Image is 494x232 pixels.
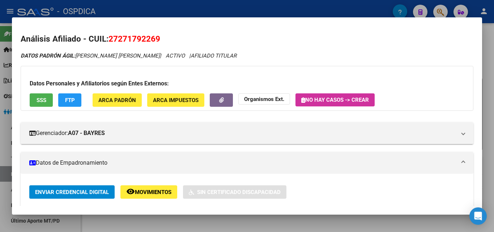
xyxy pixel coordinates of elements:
[21,122,473,144] mat-expansion-panel-header: Gerenciador:A07 - BAYRES
[65,97,75,104] span: FTP
[183,185,286,199] button: Sin Certificado Discapacidad
[30,79,464,88] h3: Datos Personales y Afiliatorios según Entes Externos:
[21,152,473,174] mat-expansion-panel-header: Datos de Empadronamiento
[29,159,456,167] mat-panel-title: Datos de Empadronamiento
[153,97,199,104] span: ARCA Impuestos
[21,52,237,59] i: | ACTIVO |
[29,185,115,199] button: Enviar Credencial Digital
[244,96,284,102] strong: Organismos Ext.
[35,189,109,195] span: Enviar Credencial Digital
[191,52,237,59] span: AFILIADO TITULAR
[98,97,136,104] span: ARCA Padrón
[37,97,46,104] span: SSS
[21,52,75,59] strong: DATOS PADRÓN ÁGIL:
[29,129,456,138] mat-panel-title: Gerenciador:
[93,93,142,107] button: ARCA Padrón
[126,187,135,196] mat-icon: remove_red_eye
[238,93,290,105] button: Organismos Ext.
[108,34,160,43] span: 27271792269
[21,52,160,59] span: [PERSON_NAME] [PERSON_NAME]
[135,189,171,195] span: Movimientos
[120,185,177,199] button: Movimientos
[295,93,375,106] button: No hay casos -> Crear
[68,129,105,138] strong: A07 - BAYRES
[197,189,281,195] span: Sin Certificado Discapacidad
[301,97,369,103] span: No hay casos -> Crear
[58,93,81,107] button: FTP
[30,93,53,107] button: SSS
[469,207,487,225] div: Open Intercom Messenger
[21,33,473,45] h2: Análisis Afiliado - CUIL:
[147,93,204,107] button: ARCA Impuestos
